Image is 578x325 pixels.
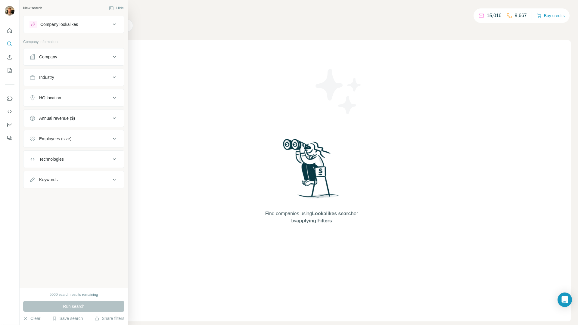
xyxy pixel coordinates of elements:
div: Keywords [39,177,57,183]
button: Save search [52,315,83,321]
span: applying Filters [296,218,332,223]
button: My lists [5,65,14,76]
button: Quick start [5,25,14,36]
img: Surfe Illustration - Woman searching with binoculars [280,137,343,204]
div: New search [23,5,42,11]
div: Technologies [39,156,64,162]
div: Company [39,54,57,60]
button: Keywords [23,172,124,187]
button: Technologies [23,152,124,166]
button: Company lookalikes [23,17,124,32]
p: 15,016 [487,12,502,19]
button: Search [5,39,14,49]
div: Company lookalikes [40,21,78,27]
div: Employees (size) [39,136,71,142]
button: Dashboard [5,119,14,130]
div: HQ location [39,95,61,101]
p: 9,667 [515,12,527,19]
span: Lookalikes search [312,211,354,216]
button: Buy credits [537,11,565,20]
img: Surfe Illustration - Stars [312,64,366,119]
button: Enrich CSV [5,52,14,63]
span: Find companies using or by [263,210,360,224]
div: 5000 search results remaining [50,292,98,297]
div: Annual revenue ($) [39,115,75,121]
div: Open Intercom Messenger [558,292,572,307]
h4: Search [52,7,571,16]
img: Avatar [5,6,14,16]
button: Company [23,50,124,64]
button: Use Surfe API [5,106,14,117]
p: Company information [23,39,124,45]
div: Industry [39,74,54,80]
button: Employees (size) [23,132,124,146]
button: Use Surfe on LinkedIn [5,93,14,104]
button: HQ location [23,91,124,105]
button: Share filters [95,315,124,321]
button: Industry [23,70,124,85]
button: Annual revenue ($) [23,111,124,125]
button: Hide [105,4,128,13]
button: Feedback [5,133,14,144]
button: Clear [23,315,40,321]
